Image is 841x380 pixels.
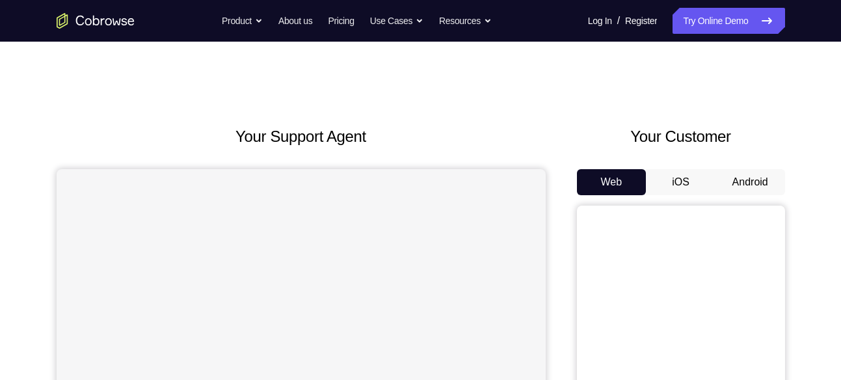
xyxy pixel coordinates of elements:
[577,125,785,148] h2: Your Customer
[222,8,263,34] button: Product
[715,169,785,195] button: Android
[439,8,492,34] button: Resources
[588,8,612,34] a: Log In
[617,13,620,29] span: /
[646,169,715,195] button: iOS
[328,8,354,34] a: Pricing
[577,169,647,195] button: Web
[278,8,312,34] a: About us
[370,8,423,34] button: Use Cases
[57,13,135,29] a: Go to the home page
[673,8,784,34] a: Try Online Demo
[625,8,657,34] a: Register
[57,125,546,148] h2: Your Support Agent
